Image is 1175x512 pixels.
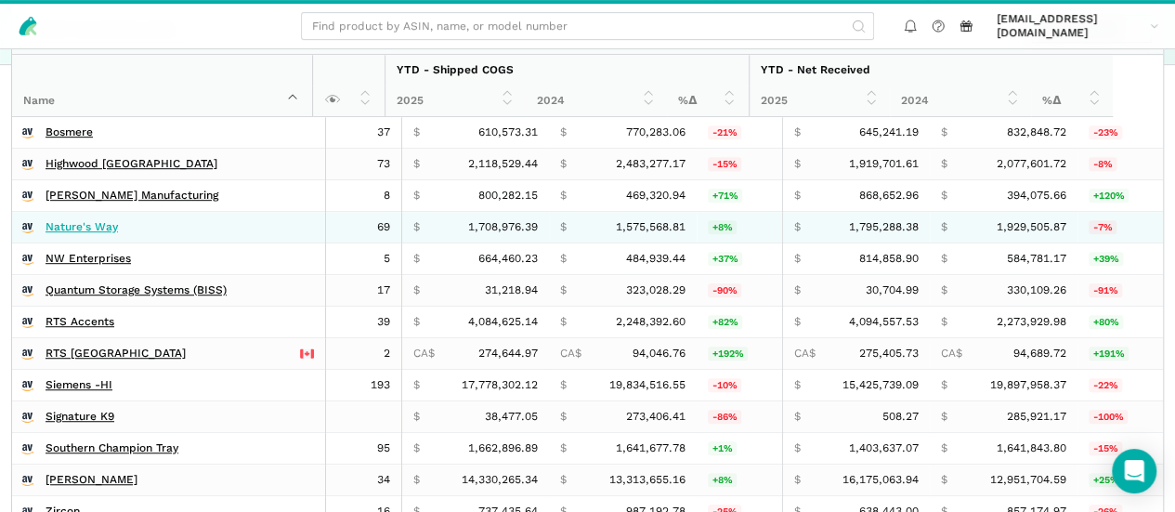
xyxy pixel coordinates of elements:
[1089,378,1122,392] span: -22%
[1007,252,1066,266] span: 584,781.17
[941,315,947,329] span: $
[849,157,919,171] span: 1,919,701.61
[626,410,685,424] span: 273,406.41
[46,473,137,487] a: [PERSON_NAME]
[708,378,741,392] span: -10%
[468,315,538,329] span: 4,084,625.14
[697,401,782,433] td: -85.93%
[413,220,420,234] span: $
[697,465,782,496] td: 7.64%
[794,315,801,329] span: $
[794,410,801,424] span: $
[697,338,782,370] td: 192.03%
[413,157,420,171] span: $
[794,220,801,234] span: $
[1077,212,1163,243] td: -6.96%
[1089,252,1123,266] span: +39%
[941,157,947,171] span: $
[560,473,567,487] span: $
[46,315,114,329] a: RTS Accents
[385,85,526,117] th: 2025: activate to sort column ascending
[609,473,685,487] span: 13,313,655.16
[697,433,782,465] td: 1.29%
[890,85,1031,117] th: 2024: activate to sort column ascending
[794,378,801,392] span: $
[991,9,1164,43] a: [EMAIL_ADDRESS][DOMAIN_NAME]
[697,307,782,338] td: 81.67%
[708,125,741,139] span: -21%
[1089,347,1129,361] span: +191%
[46,252,131,266] a: NW Enterprises
[882,410,919,424] span: 508.27
[560,378,567,392] span: $
[941,125,947,139] span: $
[1089,220,1116,234] span: -7%
[1089,473,1123,487] span: +25%
[560,283,567,297] span: $
[708,315,742,329] span: +82%
[1077,243,1163,275] td: 39.34%
[478,189,538,203] span: 800,282.15
[941,347,962,361] span: CA$
[866,283,919,297] span: 30,704.99
[794,473,801,487] span: $
[560,410,567,424] span: $
[560,189,567,203] span: $
[1031,85,1113,117] th: %Δ: activate to sort column ascending
[1077,307,1163,338] td: 80.07%
[326,275,402,307] td: 17
[849,441,919,455] span: 1,403,637.07
[300,347,314,361] img: 243-canada-6dcbff6b5ddfbc3d576af9e026b5d206327223395eaa30c1e22b34077c083801.svg
[413,252,420,266] span: $
[468,157,538,171] span: 2,118,529.44
[397,63,514,76] strong: YTD - Shipped COGS
[941,410,947,424] span: $
[1077,275,1163,307] td: -90.70%
[326,117,402,149] td: 37
[941,378,947,392] span: $
[697,117,782,149] td: -20.73%
[708,220,737,234] span: +8%
[941,252,947,266] span: $
[849,315,919,329] span: 4,094,557.53
[697,275,782,307] td: -90.34%
[46,189,218,203] a: [PERSON_NAME] Manufacturing
[1077,401,1163,433] td: -99.82%
[626,283,685,297] span: 323,028.29
[462,473,538,487] span: 14,330,265.34
[1077,370,1163,401] td: -22.48%
[616,157,685,171] span: 2,483,277.17
[708,252,742,266] span: +37%
[46,220,118,234] a: Nature's Way
[326,149,402,180] td: 73
[708,410,741,424] span: -86%
[794,441,801,455] span: $
[326,180,402,212] td: 8
[842,473,919,487] span: 16,175,063.94
[478,252,538,266] span: 664,460.23
[413,347,435,361] span: CA$
[859,252,919,266] span: 814,858.90
[526,85,667,117] th: 2024: activate to sort column ascending
[849,220,919,234] span: 1,795,288.38
[616,441,685,455] span: 1,641,677.78
[708,441,737,455] span: +1%
[485,410,538,424] span: 38,477.05
[1089,410,1128,424] span: -100%
[560,347,581,361] span: CA$
[46,347,186,361] a: RTS [GEOGRAPHIC_DATA]
[1089,189,1129,203] span: +120%
[413,315,420,329] span: $
[794,157,801,171] span: $
[997,220,1066,234] span: 1,929,505.87
[609,378,685,392] span: 19,834,516.55
[46,441,178,455] a: Southern Champion Tray
[997,12,1144,40] span: [EMAIL_ADDRESS][DOMAIN_NAME]
[1077,465,1163,496] td: 24.89%
[413,473,420,487] span: $
[626,189,685,203] span: 469,320.94
[1077,180,1163,212] td: 120.43%
[794,283,801,297] span: $
[997,441,1066,455] span: 1,641,843.80
[616,315,685,329] span: 2,248,392.60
